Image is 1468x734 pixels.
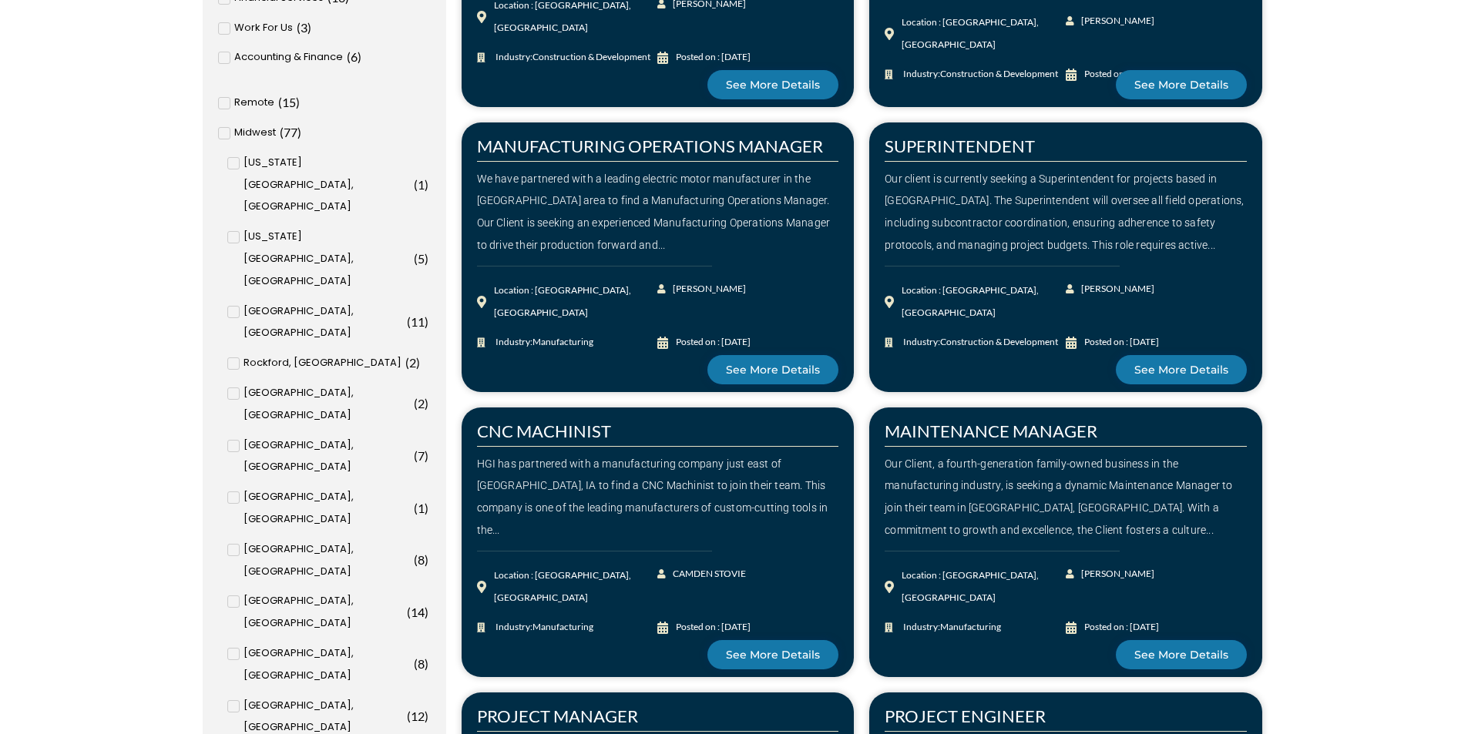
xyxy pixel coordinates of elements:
[284,125,297,139] span: 77
[1066,10,1156,32] a: [PERSON_NAME]
[902,565,1066,609] div: Location : [GEOGRAPHIC_DATA], [GEOGRAPHIC_DATA]
[676,616,751,638] div: Posted on : [DATE]
[477,46,658,69] a: Industry:Construction & Development
[669,563,746,585] span: CAMDEN STOVIE
[707,355,838,384] a: See More Details
[418,656,425,671] span: 8
[1116,70,1247,99] a: See More Details
[234,46,343,69] span: Accounting & Finance
[726,79,820,90] span: See More Details
[416,355,420,370] span: )
[425,656,428,671] span: )
[411,314,425,329] span: 11
[532,51,650,62] span: Construction & Development
[1134,79,1228,90] span: See More Details
[278,95,282,109] span: (
[405,355,409,370] span: (
[477,136,823,156] a: MANUFACTURING OPERATIONS MANAGER
[297,20,301,35] span: (
[407,605,411,619] span: (
[1066,278,1156,300] a: [PERSON_NAME]
[885,453,1247,541] div: Our Client, a fourth-generation family-owned business in the manufacturing industry, is seeking a...
[244,352,401,374] span: Rockford, [GEOGRAPHIC_DATA]
[676,46,751,69] div: Posted on : [DATE]
[477,616,658,638] a: Industry:Manufacturing
[902,280,1066,324] div: Location : [GEOGRAPHIC_DATA], [GEOGRAPHIC_DATA]
[407,709,411,723] span: (
[532,621,593,632] span: Manufacturing
[425,709,428,723] span: )
[234,17,293,39] span: Work For Us
[1116,640,1247,669] a: See More Details
[940,336,1058,347] span: Construction & Development
[282,95,296,109] span: 15
[409,355,416,370] span: 2
[1077,10,1154,32] span: [PERSON_NAME]
[411,605,425,619] span: 14
[676,331,751,354] div: Posted on : [DATE]
[414,251,418,266] span: (
[494,280,658,324] div: Location : [GEOGRAPHIC_DATA], [GEOGRAPHIC_DATA]
[414,656,418,671] span: (
[1134,649,1228,660] span: See More Details
[885,421,1097,441] a: MAINTENANCE MANAGER
[411,709,425,723] span: 12
[301,20,307,35] span: 3
[657,563,747,585] a: CAMDEN STOVIE
[425,501,428,515] span: )
[1084,331,1159,354] div: Posted on : [DATE]
[899,616,1001,638] span: Industry:
[477,453,839,541] div: HGI has partnered with a manufacturing company just east of [GEOGRAPHIC_DATA], IA to find a CNC M...
[492,46,650,69] span: Industry:
[425,552,428,567] span: )
[885,168,1247,256] div: Our client is currently seeking a Superintendent for projects based in [GEOGRAPHIC_DATA]. The Sup...
[1116,355,1247,384] a: See More Details
[1066,563,1156,585] a: [PERSON_NAME]
[244,642,410,687] span: [GEOGRAPHIC_DATA], [GEOGRAPHIC_DATA]
[657,278,747,300] a: [PERSON_NAME]
[1134,364,1228,375] span: See More Details
[494,565,658,609] div: Location : [GEOGRAPHIC_DATA], [GEOGRAPHIC_DATA]
[244,434,410,479] span: [GEOGRAPHIC_DATA], [GEOGRAPHIC_DATA]
[244,152,410,218] span: [US_STATE][GEOGRAPHIC_DATA], [GEOGRAPHIC_DATA]
[425,251,428,266] span: )
[280,125,284,139] span: (
[244,590,403,635] span: [GEOGRAPHIC_DATA], [GEOGRAPHIC_DATA]
[885,136,1035,156] a: SUPERINTENDENT
[418,448,425,463] span: 7
[418,251,425,266] span: 5
[244,382,410,427] span: [GEOGRAPHIC_DATA], [GEOGRAPHIC_DATA]
[244,300,403,345] span: [GEOGRAPHIC_DATA], [GEOGRAPHIC_DATA]
[414,501,418,515] span: (
[899,331,1058,354] span: Industry:
[425,396,428,411] span: )
[418,396,425,411] span: 2
[407,314,411,329] span: (
[707,640,838,669] a: See More Details
[358,49,361,64] span: )
[418,501,425,515] span: 1
[307,20,311,35] span: )
[414,396,418,411] span: (
[244,486,410,531] span: [GEOGRAPHIC_DATA], [GEOGRAPHIC_DATA]
[234,92,274,114] span: Remote
[425,605,428,619] span: )
[902,12,1066,56] div: Location : [GEOGRAPHIC_DATA], [GEOGRAPHIC_DATA]
[234,122,276,144] span: Midwest
[492,616,593,638] span: Industry:
[347,49,351,64] span: (
[418,177,425,192] span: 1
[244,226,410,292] span: [US_STATE][GEOGRAPHIC_DATA], [GEOGRAPHIC_DATA]
[885,331,1066,354] a: Industry:Construction & Development
[477,168,839,256] div: We have partnered with a leading electric motor manufacturer in the [GEOGRAPHIC_DATA] area to fin...
[425,448,428,463] span: )
[885,616,1066,638] a: Industry:Manufacturing
[669,278,746,300] span: [PERSON_NAME]
[244,538,410,583] span: [GEOGRAPHIC_DATA], [GEOGRAPHIC_DATA]
[1084,616,1159,638] div: Posted on : [DATE]
[477,706,638,726] a: PROJECT MANAGER
[414,448,418,463] span: (
[414,177,418,192] span: (
[296,95,300,109] span: )
[1077,563,1154,585] span: [PERSON_NAME]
